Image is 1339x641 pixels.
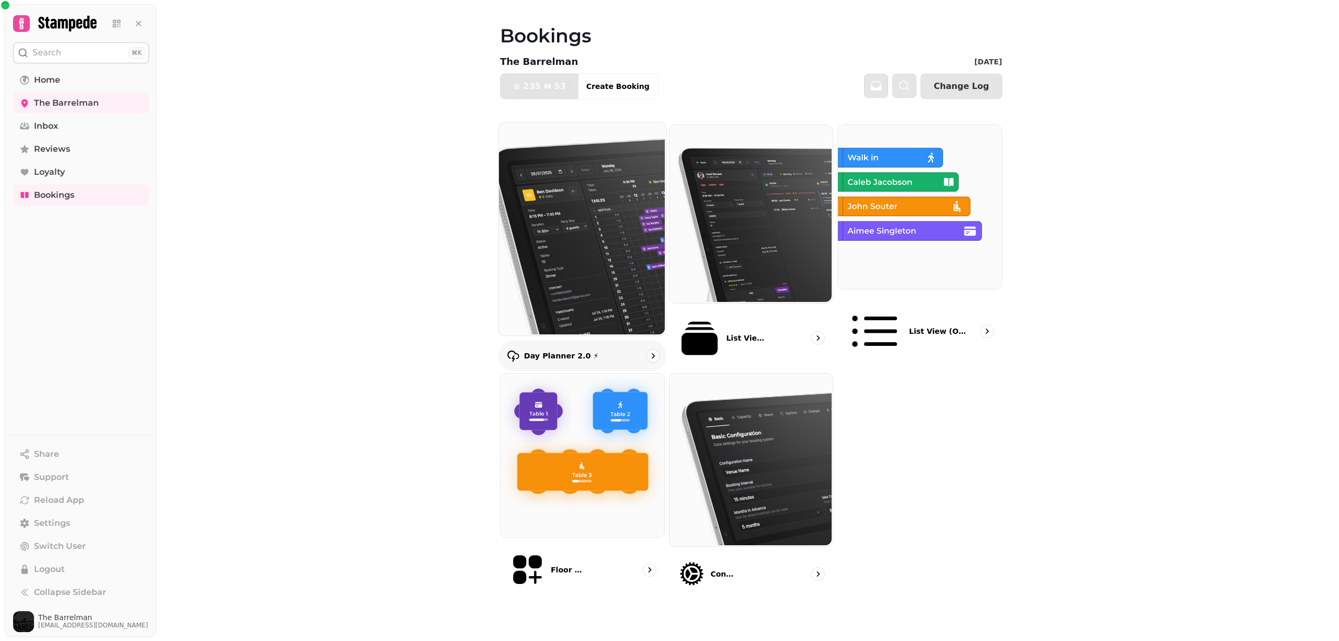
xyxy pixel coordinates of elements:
[668,373,832,545] img: Configuration
[34,586,106,599] span: Collapse Sidebar
[498,121,665,334] img: Day Planner 2.0 ⚡
[13,93,149,114] a: The Barrelman
[500,54,578,69] p: The Barrelman
[524,351,599,361] p: Day Planner 2.0 ⚡
[34,97,99,109] span: The Barrelman
[551,565,587,575] p: Floor Plans (beta)
[974,57,1002,67] p: [DATE]
[32,47,61,59] p: Search
[34,540,86,553] span: Switch User
[34,563,65,576] span: Logout
[813,569,823,579] svg: go to
[500,373,663,536] img: Floor Plans (beta)
[13,559,149,580] button: Logout
[554,82,565,91] span: 53
[644,565,655,575] svg: go to
[500,373,665,597] a: Floor Plans (beta)Floor Plans (beta)
[13,444,149,465] button: Share
[34,166,65,178] span: Loyalty
[669,373,834,597] a: ConfigurationConfiguration
[34,494,84,507] span: Reload App
[669,125,834,369] a: List View 2.0 ⚡ (New)List View 2.0 ⚡ (New)
[837,125,1002,369] a: List view (Old - going soon)List view (Old - going soon)
[909,326,966,336] p: List view (Old - going soon)
[13,611,149,632] button: User avatarThe Barrelman[EMAIL_ADDRESS][DOMAIN_NAME]
[13,70,149,91] a: Home
[501,74,578,99] button: 23553
[523,82,540,91] span: 235
[934,82,989,91] span: Change Log
[13,139,149,160] a: Reviews
[129,47,144,59] div: ⌘K
[982,326,992,336] svg: go to
[710,569,737,579] p: Configuration
[668,124,832,302] img: List View 2.0 ⚡ (New)
[34,120,58,132] span: Inbox
[34,143,70,155] span: Reviews
[648,351,658,361] svg: go to
[726,333,769,343] p: List View 2.0 ⚡ (New)
[837,124,1001,288] img: List view (Old - going soon)
[13,611,34,632] img: User avatar
[13,467,149,488] button: Support
[13,536,149,557] button: Switch User
[921,74,1002,99] button: Change Log
[578,74,658,99] button: Create Booking
[34,517,70,530] span: Settings
[34,448,59,460] span: Share
[498,122,666,372] a: Day Planner 2.0 ⚡Day Planner 2.0 ⚡
[13,490,149,511] button: Reload App
[813,333,823,343] svg: go to
[34,189,74,201] span: Bookings
[13,513,149,534] a: Settings
[586,83,650,90] span: Create Booking
[38,614,148,621] span: The Barrelman
[13,582,149,603] button: Collapse Sidebar
[34,471,69,483] span: Support
[34,74,60,86] span: Home
[38,621,148,629] span: [EMAIL_ADDRESS][DOMAIN_NAME]
[13,42,149,63] button: Search⌘K
[13,162,149,183] a: Loyalty
[13,185,149,206] a: Bookings
[13,116,149,137] a: Inbox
